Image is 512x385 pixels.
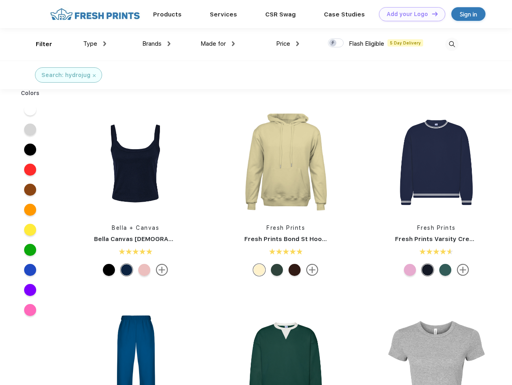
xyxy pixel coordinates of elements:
[404,264,416,276] div: Pink
[156,264,168,276] img: more.svg
[201,40,226,47] span: Made for
[395,235,489,243] a: Fresh Prints Varsity Crewneck
[349,40,384,47] span: Flash Eligible
[289,264,301,276] div: Dark Chocolate
[93,74,96,77] img: filter_cancel.svg
[417,225,456,231] a: Fresh Prints
[103,264,115,276] div: Solid Blk Blend
[383,109,490,216] img: func=resize&h=266
[168,41,170,46] img: dropdown.png
[296,41,299,46] img: dropdown.png
[48,7,142,21] img: fo%20logo%202.webp
[142,40,162,47] span: Brands
[387,11,428,18] div: Add your Logo
[451,7,485,21] a: Sign in
[36,40,52,49] div: Filter
[83,40,97,47] span: Type
[94,235,285,243] a: Bella Canvas [DEMOGRAPHIC_DATA]' Micro Ribbed Scoop Tank
[457,264,469,276] img: more.svg
[460,10,477,19] div: Sign in
[445,38,459,51] img: desktop_search.svg
[112,225,159,231] a: Bella + Canvas
[387,39,423,47] span: 5 Day Delivery
[244,235,332,243] a: Fresh Prints Bond St Hoodie
[271,264,283,276] div: Forest
[439,264,451,276] div: Green
[41,71,90,79] div: Search: hydrojug
[266,225,305,231] a: Fresh Prints
[422,264,434,276] div: Navy with White Stripes
[15,89,46,97] div: Colors
[276,40,290,47] span: Price
[253,264,265,276] div: Butter
[432,12,438,16] img: DT
[82,109,189,216] img: func=resize&h=266
[306,264,318,276] img: more.svg
[153,11,182,18] a: Products
[121,264,133,276] div: Solid Navy Blend
[232,41,235,46] img: dropdown.png
[103,41,106,46] img: dropdown.png
[138,264,150,276] div: Solid Pink Blend
[232,109,339,216] img: func=resize&h=266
